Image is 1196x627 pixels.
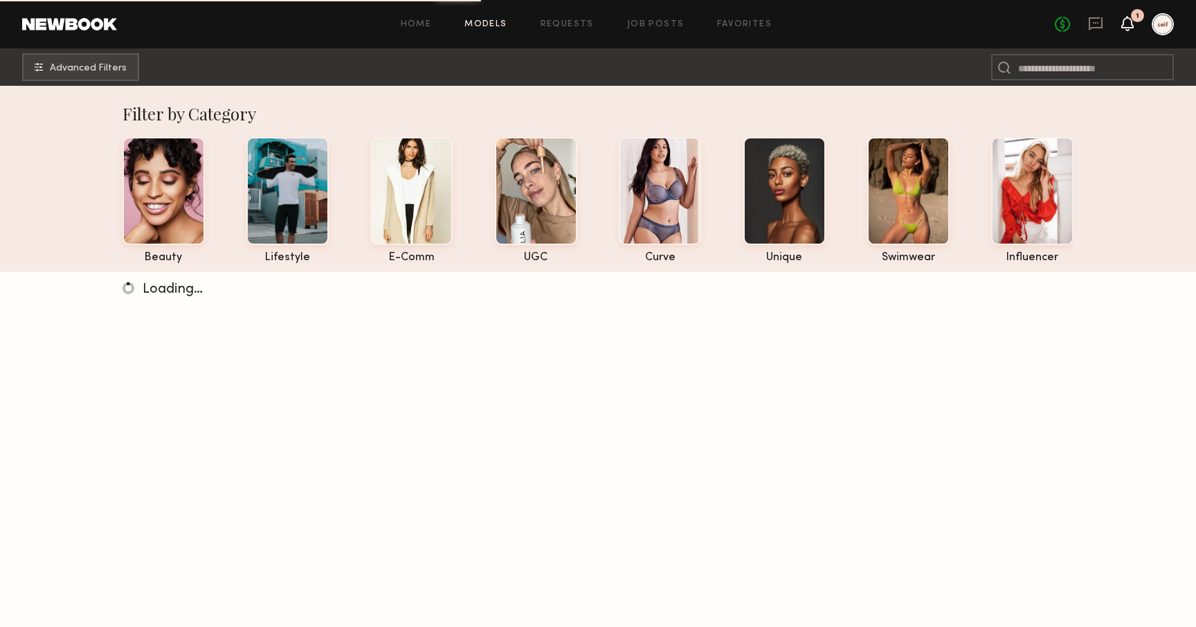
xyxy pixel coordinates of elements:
[370,252,453,264] div: e-comm
[619,252,701,264] div: curve
[22,53,139,81] button: Advanced Filters
[867,252,950,264] div: swimwear
[627,20,685,29] a: Job Posts
[50,64,127,73] span: Advanced Filters
[495,252,577,264] div: UGC
[464,20,507,29] a: Models
[123,102,1074,125] div: Filter by Category
[123,252,205,264] div: beauty
[541,20,594,29] a: Requests
[246,252,329,264] div: lifestyle
[717,20,772,29] a: Favorites
[143,283,203,296] span: Loading…
[1136,12,1139,20] div: 1
[401,20,432,29] a: Home
[743,252,826,264] div: unique
[991,252,1073,264] div: influencer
